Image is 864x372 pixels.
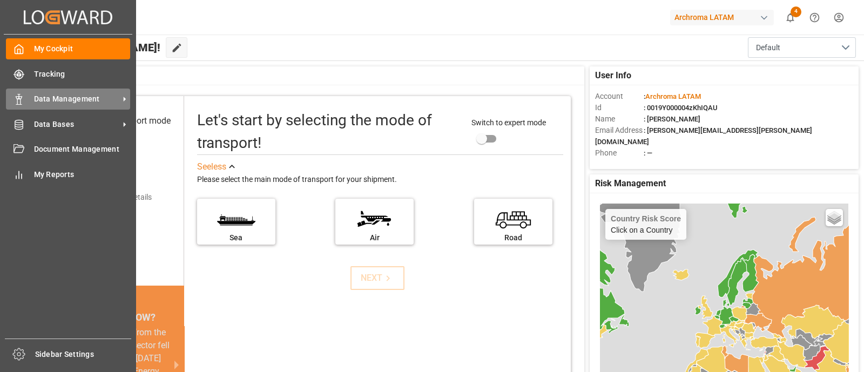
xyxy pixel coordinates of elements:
span: : 0019Y000004zKhIQAU [644,104,718,112]
div: See less [197,160,226,173]
span: Account Type [595,159,644,170]
div: Air [341,232,408,244]
div: Select transport mode [87,114,171,127]
span: : [PERSON_NAME][EMAIL_ADDRESS][PERSON_NAME][DOMAIN_NAME] [595,126,812,146]
span: Document Management [34,144,131,155]
span: Account [595,91,644,102]
button: Archroma LATAM [670,7,778,28]
span: Name [595,113,644,125]
button: open menu [748,37,856,58]
button: show 4 new notifications [778,5,802,30]
a: Document Management [6,139,130,160]
span: : [644,92,701,100]
div: Please select the main mode of transport for your shipment. [197,173,563,186]
span: Default [756,42,780,53]
span: : Shipper [644,160,671,168]
span: Archroma LATAM [645,92,701,100]
span: : [PERSON_NAME] [644,115,700,123]
a: Tracking [6,63,130,84]
span: Switch to expert mode [471,118,546,127]
button: Help Center [802,5,827,30]
span: User Info [595,69,631,82]
span: My Cockpit [34,43,131,55]
span: Id [595,102,644,113]
div: Road [480,232,547,244]
button: NEXT [350,266,404,290]
span: Tracking [34,69,131,80]
span: : — [644,149,652,157]
h4: Country Risk Score [611,214,681,223]
div: NEXT [361,272,394,285]
div: Sea [202,232,270,244]
a: My Reports [6,164,130,185]
span: My Reports [34,169,131,180]
span: Sidebar Settings [35,349,132,360]
span: Phone [595,147,644,159]
div: Click on a Country [611,214,681,234]
div: Archroma LATAM [670,10,774,25]
a: Layers [826,209,843,226]
span: 4 [791,6,801,17]
a: My Cockpit [6,38,130,59]
span: Email Address [595,125,644,136]
span: Data Management [34,93,119,105]
span: Risk Management [595,177,666,190]
div: Let's start by selecting the mode of transport! [197,109,461,154]
span: Data Bases [34,119,119,130]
